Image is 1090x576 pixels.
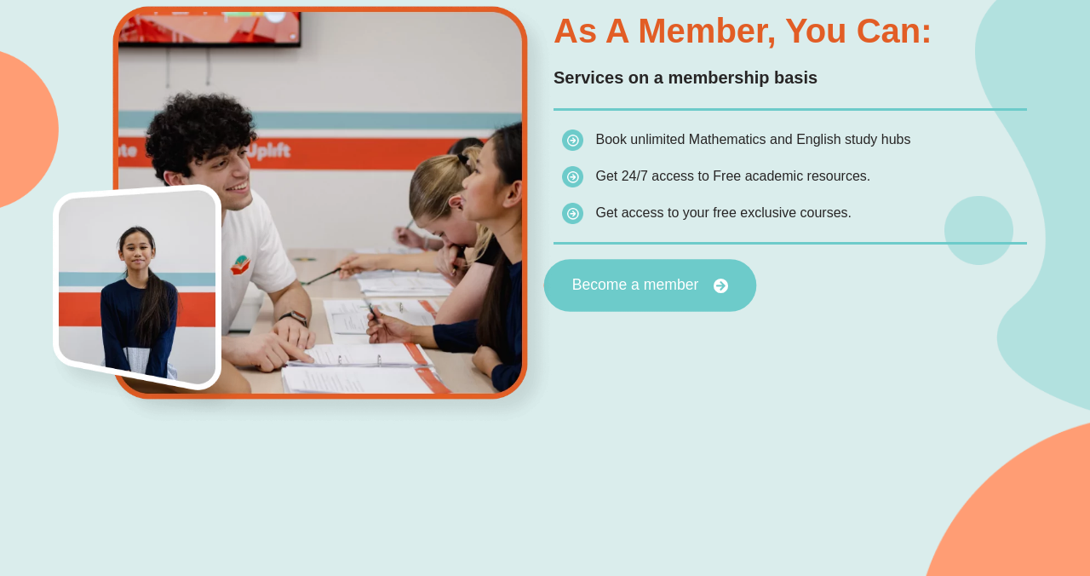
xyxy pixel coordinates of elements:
[562,130,583,151] img: icon-list.png
[798,383,1090,576] iframe: Chat Widget
[572,278,699,293] span: Become a member
[595,132,910,147] span: Book unlimited Mathematics and English study hubs
[554,14,1027,48] h3: As a member, you can:
[544,259,757,312] a: Become a member
[554,65,1027,91] p: Services on a membership basis
[562,203,583,224] img: icon-list.png
[595,169,870,183] span: Get 24/7 access to Free academic resources.
[562,166,583,187] img: icon-list.png
[595,205,852,220] span: Get access to your free exclusive courses.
